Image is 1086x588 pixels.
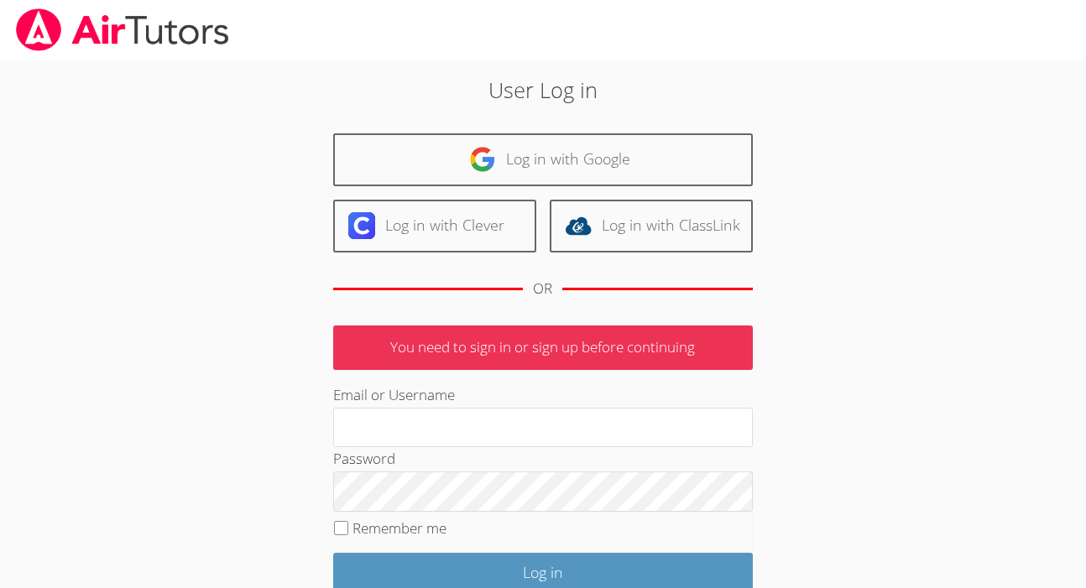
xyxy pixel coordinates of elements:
p: You need to sign in or sign up before continuing [333,325,753,370]
img: classlink-logo-d6bb404cc1216ec64c9a2012d9dc4662098be43eaf13dc465df04b49fa7ab582.svg [565,212,592,239]
div: OR [533,277,552,301]
a: Log in with Clever [333,200,536,252]
label: Password [333,449,395,468]
img: clever-logo-6eab21bc6e7a338710f1a6ff85c0baf02591cd810cc4098c63d3a4b26e2feb20.svg [348,212,375,239]
img: airtutors_banner-c4298cdbf04f3fff15de1276eac7730deb9818008684d7c2e4769d2f7ddbe033.png [14,8,231,51]
label: Remember me [352,518,446,538]
a: Log in with ClassLink [550,200,753,252]
img: google-logo-50288ca7cdecda66e5e0955fdab243c47b7ad437acaf1139b6f446037453330a.svg [469,146,496,173]
label: Email or Username [333,385,455,404]
h2: User Log in [250,74,837,106]
a: Log in with Google [333,133,753,186]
